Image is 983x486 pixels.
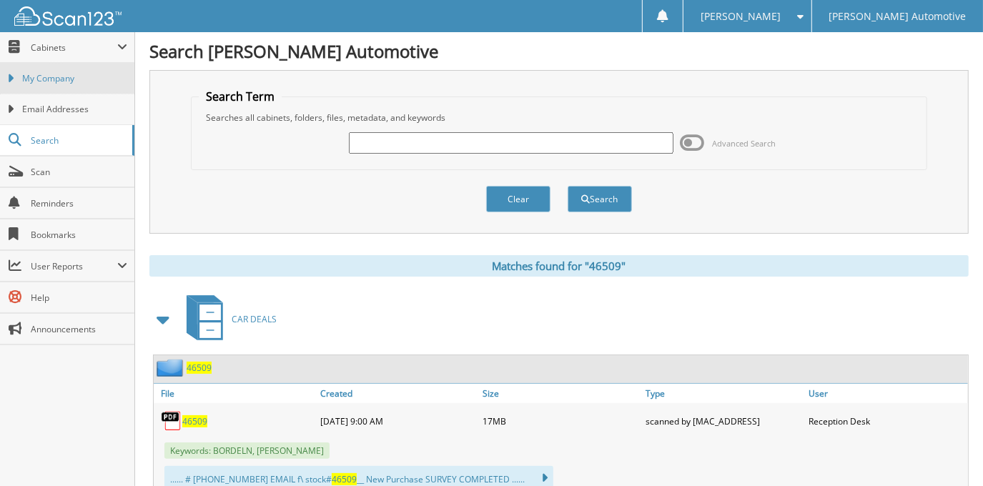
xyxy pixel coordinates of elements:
[642,384,805,403] a: Type
[486,186,550,212] button: Clear
[31,134,125,147] span: Search
[199,111,919,124] div: Searches all cabinets, folders, files, metadata, and keywords
[480,384,643,403] a: Size
[31,166,127,178] span: Scan
[232,313,277,325] span: CAR DEALS
[14,6,122,26] img: scan123-logo-white.svg
[22,72,127,85] span: My Company
[568,186,632,212] button: Search
[701,12,781,21] span: [PERSON_NAME]
[805,407,968,435] div: Reception Desk
[187,362,212,374] a: 46509
[317,384,480,403] a: Created
[713,138,776,149] span: Advanced Search
[149,255,969,277] div: Matches found for "46509"
[154,384,317,403] a: File
[912,417,983,486] iframe: Chat Widget
[31,323,127,335] span: Announcements
[317,407,480,435] div: [DATE] 9:00 AM
[31,229,127,241] span: Bookmarks
[161,410,182,432] img: PDF.png
[164,442,330,459] span: Keywords: BORDELN, [PERSON_NAME]
[31,260,117,272] span: User Reports
[31,292,127,304] span: Help
[829,12,966,21] span: [PERSON_NAME] Automotive
[480,407,643,435] div: 17MB
[31,197,127,209] span: Reminders
[22,103,127,116] span: Email Addresses
[199,89,282,104] legend: Search Term
[182,415,207,427] a: 46509
[31,41,117,54] span: Cabinets
[149,39,969,63] h1: Search [PERSON_NAME] Automotive
[332,473,357,485] span: 46509
[178,291,277,347] a: CAR DEALS
[805,384,968,403] a: User
[157,359,187,377] img: folder2.png
[642,407,805,435] div: scanned by [MAC_ADDRESS]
